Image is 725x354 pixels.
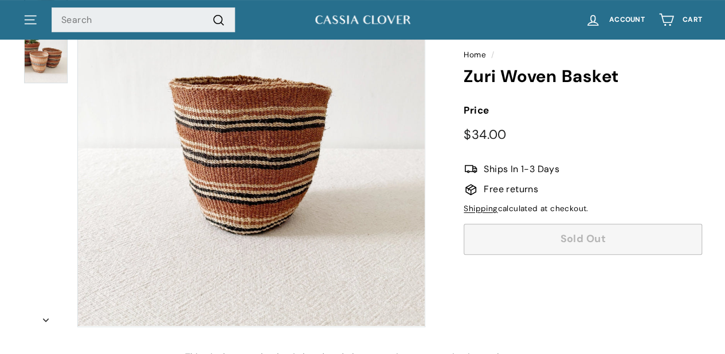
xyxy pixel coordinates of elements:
a: Cart [652,3,709,37]
a: Account [578,3,652,37]
button: Sold Out [464,224,702,255]
span: $34.00 [464,126,506,143]
span: Account [609,16,645,24]
label: Price [464,103,702,118]
a: Shipping [464,204,497,213]
span: / [488,50,497,60]
nav: breadcrumbs [464,49,702,61]
span: Ships In 1-3 Days [484,162,559,177]
a: Home [464,50,486,60]
button: Next [23,306,69,327]
h1: Zuri Woven Basket [464,67,702,86]
span: Free returns [484,182,538,197]
span: Sold Out [560,232,606,246]
input: Search [52,7,235,33]
div: calculated at checkout. [464,203,702,215]
img: Zuri Woven Basket [24,34,68,83]
span: Cart [683,16,702,24]
a: Zuri Woven Basket [24,34,68,84]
